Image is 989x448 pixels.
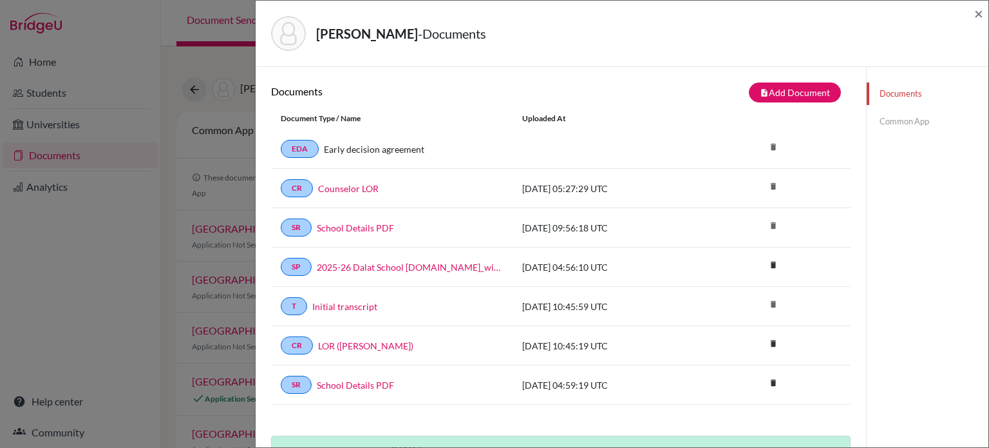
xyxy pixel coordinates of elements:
[281,140,319,158] a: EDA
[271,113,513,124] div: Document Type / Name
[513,182,706,195] div: [DATE] 05:27:29 UTC
[281,219,312,237] a: SR
[764,334,783,353] i: delete
[317,221,394,235] a: School Details PDF
[764,257,783,275] a: delete
[764,137,783,157] i: delete
[281,179,313,197] a: CR
[764,177,783,196] i: delete
[513,113,706,124] div: Uploaded at
[271,85,561,97] h6: Documents
[513,221,706,235] div: [DATE] 09:56:18 UTC
[513,260,706,274] div: [DATE] 04:56:10 UTC
[281,258,312,276] a: SP
[974,4,983,23] span: ×
[764,336,783,353] a: delete
[513,300,706,313] div: [DATE] 10:45:59 UTC
[418,26,486,41] span: - Documents
[281,297,307,315] a: T
[764,375,783,393] a: delete
[324,142,424,156] a: Early decision agreement
[867,110,988,133] a: Common App
[281,336,313,355] a: CR
[318,182,379,195] a: Counselor LOR
[760,88,769,97] i: note_add
[513,378,706,392] div: [DATE] 04:59:19 UTC
[316,26,418,41] strong: [PERSON_NAME]
[749,83,841,102] button: note_addAdd Document
[281,376,312,394] a: SR
[317,260,503,274] a: 2025-26 Dalat School [DOMAIN_NAME]_wide
[764,373,783,393] i: delete
[513,339,706,353] div: [DATE] 10:45:19 UTC
[318,339,413,353] a: LOR ([PERSON_NAME])
[312,300,377,313] a: Initial transcript
[317,378,394,392] a: School Details PDF
[764,216,783,235] i: delete
[764,295,783,314] i: delete
[867,83,988,105] a: Documents
[974,6,983,21] button: Close
[764,255,783,275] i: delete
